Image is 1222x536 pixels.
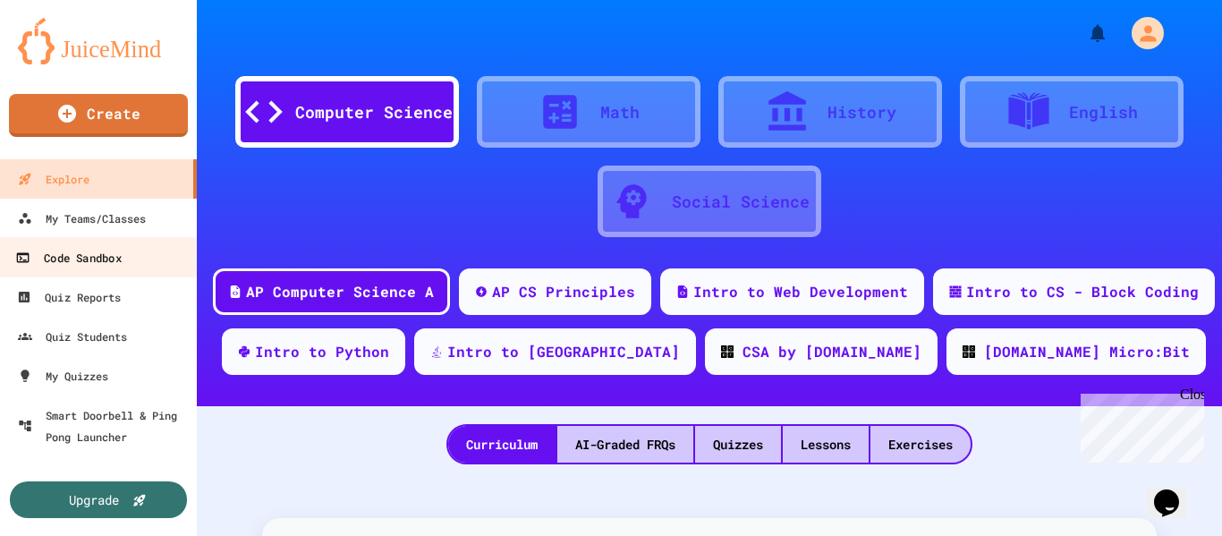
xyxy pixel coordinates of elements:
div: Intro to Web Development [693,281,908,302]
div: My Teams/Classes [18,208,146,229]
div: Smart Doorbell & Ping Pong Launcher [18,404,190,447]
div: Math [600,100,640,124]
div: AI-Graded FRQs [557,426,693,463]
iframe: chat widget [1073,387,1204,463]
div: Curriculum [448,426,556,463]
div: My Notifications [1054,18,1113,48]
div: Chat with us now!Close [7,7,123,114]
div: English [1069,100,1138,124]
div: Upgrade [69,490,119,509]
div: Computer Science [295,100,453,124]
img: CODE_logo_RGB.png [721,345,734,358]
div: My Quizzes [18,365,108,387]
div: Explore [18,168,89,190]
div: Intro to CS - Block Coding [966,281,1199,302]
div: My Account [1113,13,1168,54]
div: CSA by [DOMAIN_NAME] [743,341,921,362]
div: Lessons [783,426,869,463]
iframe: chat widget [1147,464,1204,518]
div: AP CS Principles [492,281,635,302]
a: Create [9,94,188,137]
div: Quiz Students [18,326,127,347]
div: Quiz Reports [17,286,121,308]
div: Code Sandbox [15,247,121,269]
div: History [827,100,896,124]
div: Quizzes [695,426,781,463]
div: Exercises [870,426,971,463]
img: CODE_logo_RGB.png [963,345,975,358]
div: Social Science [672,190,810,214]
div: Intro to [GEOGRAPHIC_DATA] [447,341,680,362]
div: Intro to Python [255,341,389,362]
div: AP Computer Science A [246,281,434,302]
div: [DOMAIN_NAME] Micro:Bit [984,341,1190,362]
img: logo-orange.svg [18,18,179,64]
